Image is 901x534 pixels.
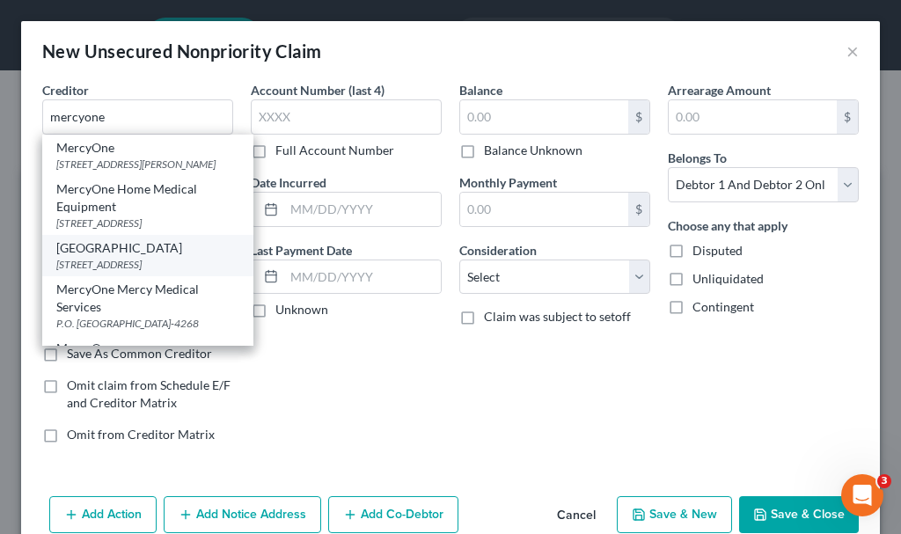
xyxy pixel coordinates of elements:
span: Omit from Creditor Matrix [67,427,215,442]
span: Contingent [692,299,754,314]
div: New Unsecured Nonpriority Claim [42,39,321,63]
label: Date Incurred [251,173,326,192]
label: Consideration [459,241,537,260]
input: 0.00 [460,100,628,134]
div: MercyOne Home Medical Equipment [56,180,239,216]
label: Balance Unknown [484,142,582,159]
div: MercyOne [56,139,239,157]
label: Save As Common Creditor [67,345,212,362]
div: $ [628,100,649,134]
button: Save & New [617,496,732,533]
div: [STREET_ADDRESS][PERSON_NAME] [56,157,239,172]
button: Cancel [543,498,610,533]
div: [STREET_ADDRESS] [56,216,239,230]
span: Creditor [42,83,89,98]
input: Search creditor by name... [42,99,233,135]
div: MercyOne [GEOGRAPHIC_DATA] [56,340,239,375]
div: MercyOne Mercy Medical Services [56,281,239,316]
input: 0.00 [669,100,837,134]
label: Last Payment Date [251,241,352,260]
div: [STREET_ADDRESS] [56,257,239,272]
input: 0.00 [460,193,628,226]
label: Balance [459,81,502,99]
input: MM/DD/YYYY [284,193,441,226]
span: Disputed [692,243,743,258]
button: Add Co-Debtor [328,496,458,533]
label: Account Number (last 4) [251,81,385,99]
button: Add Action [49,496,157,533]
iframe: Intercom live chat [841,474,883,516]
span: Claim was subject to setoff [484,309,631,324]
div: [GEOGRAPHIC_DATA] [56,239,239,257]
input: MM/DD/YYYY [284,260,441,294]
div: $ [837,100,858,134]
button: × [846,40,859,62]
span: 3 [877,474,891,488]
label: Arrearage Amount [668,81,771,99]
button: Save & Close [739,496,859,533]
span: Belongs To [668,150,727,165]
div: $ [628,193,649,226]
button: Add Notice Address [164,496,321,533]
span: Unliquidated [692,271,764,286]
label: Choose any that apply [668,216,787,235]
label: Unknown [275,301,328,318]
input: XXXX [251,99,442,135]
label: Monthly Payment [459,173,557,192]
label: Full Account Number [275,142,394,159]
div: P.O. [GEOGRAPHIC_DATA]-4268 [56,316,239,331]
span: Omit claim from Schedule E/F and Creditor Matrix [67,377,231,410]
